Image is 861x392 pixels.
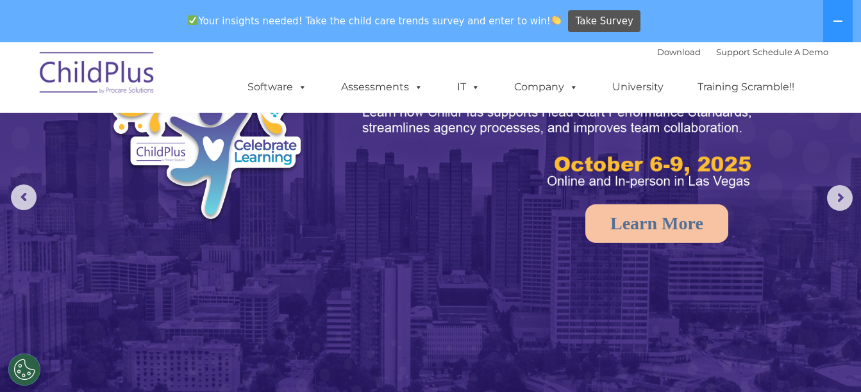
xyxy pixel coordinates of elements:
[188,15,197,25] img: ✅
[585,204,728,243] a: Learn More
[8,354,40,386] button: Cookies Settings
[183,8,567,33] span: Your insights needed! Take the child care trends survey and enter to win!
[568,10,640,33] a: Take Survey
[178,137,233,147] span: Phone number
[33,43,162,107] img: ChildPlus by Procare Solutions
[599,74,676,100] a: University
[551,15,561,25] img: 👏
[235,74,320,100] a: Software
[657,47,701,57] a: Download
[753,47,828,57] a: Schedule A Demo
[716,47,750,57] a: Support
[178,85,217,94] span: Last name
[444,74,493,100] a: IT
[576,10,633,33] span: Take Survey
[328,74,436,100] a: Assessments
[501,74,591,100] a: Company
[685,74,807,100] a: Training Scramble!!
[657,47,828,57] font: |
